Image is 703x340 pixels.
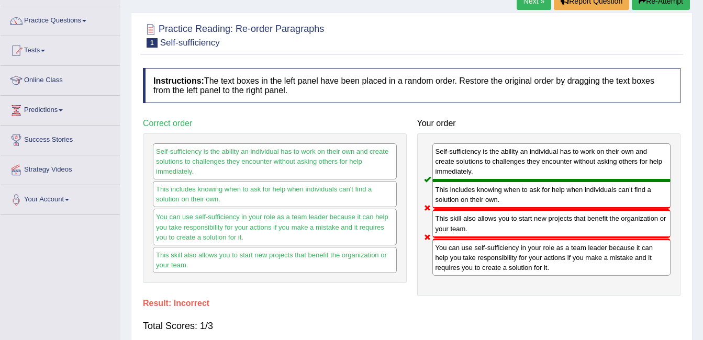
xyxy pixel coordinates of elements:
b: Instructions: [153,76,204,85]
a: Predictions [1,96,120,122]
h4: Correct order [143,119,407,128]
small: Self-sufficiency [160,38,220,48]
div: This skill also allows you to start new projects that benefit the organization or your team. [153,247,397,273]
h2: Practice Reading: Re-order Paragraphs [143,21,324,48]
a: Tests [1,36,120,62]
div: You can use self-sufficiency in your role as a team leader because it can help you take responsib... [153,209,397,245]
div: Self-sufficiency is the ability an individual has to work on their own and create solutions to ch... [153,143,397,179]
a: Your Account [1,185,120,211]
span: 1 [147,38,158,48]
div: This includes knowing when to ask for help when individuals can't find a solution on their own. [432,180,671,209]
h4: Your order [417,119,681,128]
a: Practice Questions [1,6,120,32]
a: Success Stories [1,126,120,152]
div: Total Scores: 1/3 [143,313,680,338]
a: Online Class [1,66,120,92]
div: This skill also allows you to start new projects that benefit the organization or your team. [432,209,671,237]
h4: The text boxes in the left panel have been placed in a random order. Restore the original order b... [143,68,680,103]
h4: Result: [143,299,680,308]
a: Strategy Videos [1,155,120,182]
div: Self-sufficiency is the ability an individual has to work on their own and create solutions to ch... [432,143,671,180]
div: This includes knowing when to ask for help when individuals can't find a solution on their own. [153,181,397,207]
div: You can use self-sufficiency in your role as a team leader because it can help you take responsib... [432,239,671,276]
